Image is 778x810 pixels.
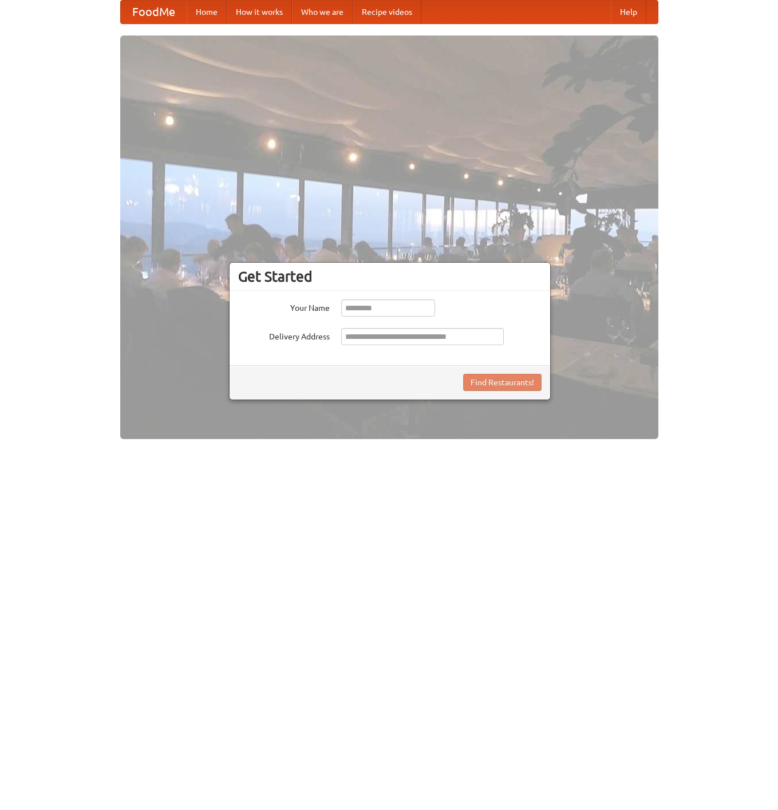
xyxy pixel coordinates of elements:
[187,1,227,23] a: Home
[121,1,187,23] a: FoodMe
[292,1,353,23] a: Who we are
[227,1,292,23] a: How it works
[463,374,542,391] button: Find Restaurants!
[611,1,646,23] a: Help
[238,299,330,314] label: Your Name
[353,1,421,23] a: Recipe videos
[238,268,542,285] h3: Get Started
[238,328,330,342] label: Delivery Address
